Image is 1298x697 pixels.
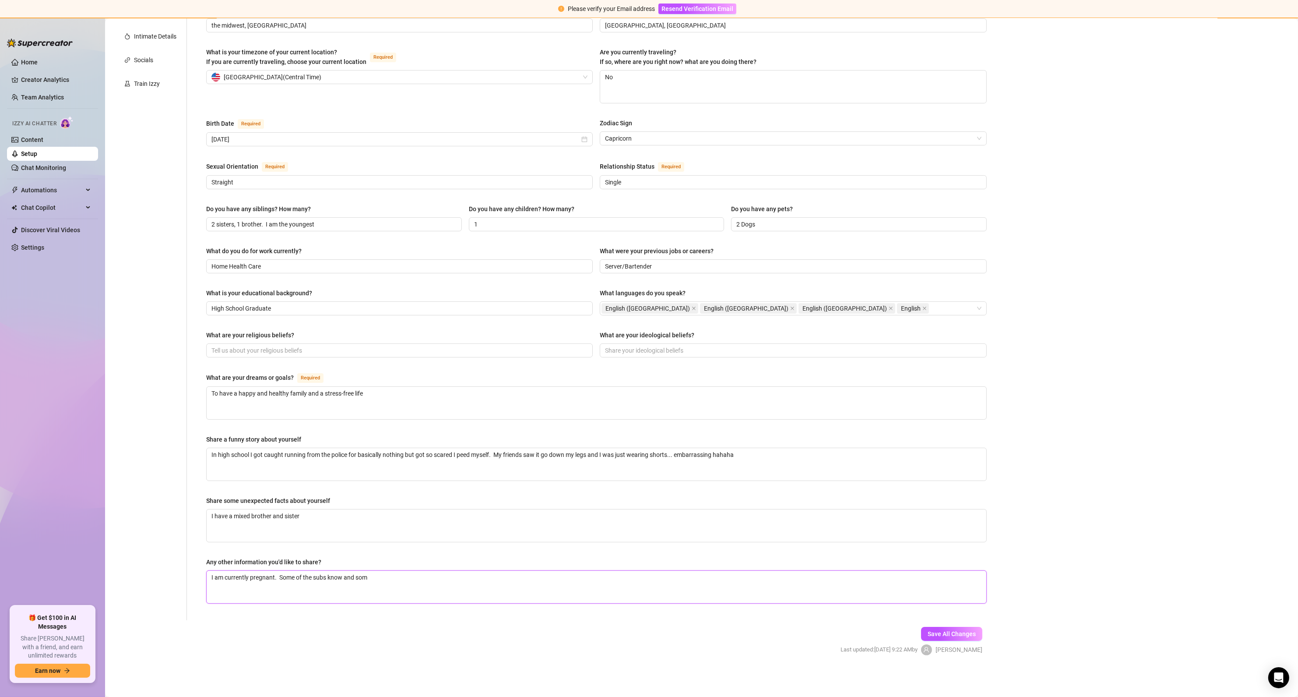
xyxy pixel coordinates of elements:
[207,448,986,481] textarea: Share a funny story about yourself
[15,614,90,631] span: 🎁 Get $100 in AI Messages
[211,21,586,30] input: Where did you grow up?
[206,288,312,298] div: What is your educational background?
[21,73,91,87] a: Creator Analytics
[474,219,718,229] input: Do you have any children? How many?
[206,204,317,214] label: Do you have any siblings? How many?
[469,204,574,214] div: Do you have any children? How many?
[21,94,64,101] a: Team Analytics
[207,387,986,419] textarea: What are your dreams or goals?
[605,346,979,355] input: What are your ideological beliefs?
[206,118,274,129] label: Birth Date
[1268,667,1289,688] div: Open Intercom Messenger
[21,183,83,197] span: Automations
[21,244,44,251] a: Settings
[921,627,982,641] button: Save All Changes
[605,304,690,313] span: English ([GEOGRAPHIC_DATA])
[605,21,979,30] input: Where is your current homebase? (City/Area of your home)
[211,134,580,144] input: Birth Date
[211,262,586,271] input: What do you do for work currently?
[206,49,366,65] span: What is your timezone of your current location? If you are currently traveling, choose your curre...
[206,246,308,256] label: What do you do for work currently?
[658,162,684,172] span: Required
[15,664,90,678] button: Earn nowarrow-right
[936,645,982,655] span: [PERSON_NAME]
[469,204,580,214] label: Do you have any children? How many?
[600,246,720,256] label: What were your previous jobs or careers?
[658,4,736,14] button: Resend Verification Email
[21,150,37,157] a: Setup
[790,306,795,311] span: close
[600,49,756,65] span: Are you currently traveling? If so, where are you right now? what are you doing there?
[15,634,90,660] span: Share [PERSON_NAME] with a friend, and earn unlimited rewards
[11,187,18,194] span: thunderbolt
[600,162,654,171] div: Relationship Status
[211,346,586,355] input: What are your religious beliefs?
[600,246,714,256] div: What were your previous jobs or careers?
[600,288,692,298] label: What languages do you speak?
[64,668,70,674] span: arrow-right
[211,73,220,81] img: us
[901,304,921,313] span: English
[206,161,298,172] label: Sexual Orientation
[602,303,698,314] span: English (US)
[206,435,307,444] label: Share a funny story about yourself
[841,645,918,654] span: Last updated: [DATE] 9:22 AM by
[206,246,302,256] div: What do you do for work currently?
[262,162,288,172] span: Required
[206,204,311,214] div: Do you have any siblings? How many?
[736,219,980,229] input: Do you have any pets?
[605,132,981,145] span: Capricorn
[600,330,694,340] div: What are your ideological beliefs?
[134,32,176,41] div: Intimate Details
[600,161,694,172] label: Relationship Status
[206,435,301,444] div: Share a funny story about yourself
[60,116,74,129] img: AI Chatter
[700,303,797,314] span: English (UK)
[889,306,893,311] span: close
[370,53,396,62] span: Required
[600,71,986,103] textarea: No
[12,120,56,128] span: Izzy AI Chatter
[206,496,330,506] div: Share some unexpected facts about yourself
[692,306,696,311] span: close
[134,55,153,65] div: Socials
[211,177,586,187] input: Sexual Orientation
[922,306,927,311] span: close
[206,557,327,567] label: Any other information you'd like to share?
[206,330,294,340] div: What are your religious beliefs?
[124,81,130,87] span: experiment
[206,557,321,567] div: Any other information you'd like to share?
[35,667,60,674] span: Earn now
[568,4,655,14] div: Please verify your Email address
[211,219,455,229] input: Do you have any siblings? How many?
[928,630,976,637] span: Save All Changes
[297,373,324,383] span: Required
[731,204,793,214] div: Do you have any pets?
[21,201,83,215] span: Chat Copilot
[7,39,73,47] img: logo-BBDzfeDw.svg
[600,288,686,298] div: What languages do you speak?
[134,79,160,88] div: Train Izzy
[207,509,986,542] textarea: Share some unexpected facts about yourself
[661,5,733,12] span: Resend Verification Email
[600,330,700,340] label: What are your ideological beliefs?
[206,330,300,340] label: What are your religious beliefs?
[206,496,336,506] label: Share some unexpected facts about yourself
[206,288,318,298] label: What is your educational background?
[206,373,294,382] div: What are your dreams or goals?
[238,119,264,129] span: Required
[605,177,979,187] input: Relationship Status
[124,33,130,39] span: fire
[206,372,333,383] label: What are your dreams or goals?
[21,136,43,143] a: Content
[207,571,986,603] textarea: Any other information you'd like to share?
[802,304,887,313] span: English ([GEOGRAPHIC_DATA])
[21,59,38,66] a: Home
[605,262,979,271] input: What were your previous jobs or careers?
[897,303,929,314] span: English
[211,304,586,313] input: What is your educational background?
[124,57,130,63] span: link
[21,226,80,234] a: Discover Viral Videos
[11,205,17,211] img: Chat Copilot
[206,119,234,128] div: Birth Date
